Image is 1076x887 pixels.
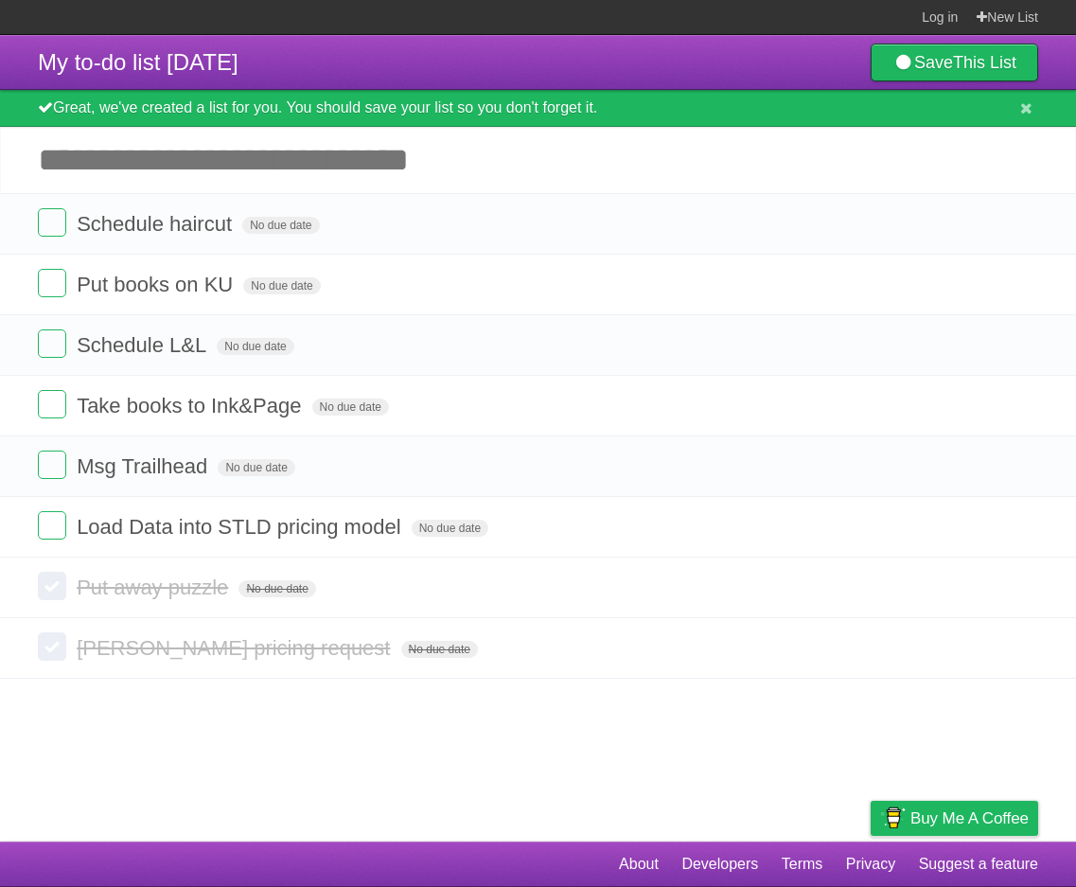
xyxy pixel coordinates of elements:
a: About [619,846,659,882]
span: Load Data into STLD pricing model [77,515,405,539]
span: My to-do list [DATE] [38,49,238,75]
span: Take books to Ink&Page [77,394,306,417]
span: Schedule haircut [77,212,237,236]
a: SaveThis List [871,44,1038,81]
a: Suggest a feature [919,846,1038,882]
span: No due date [217,338,293,355]
a: Terms [782,846,823,882]
label: Done [38,208,66,237]
a: Privacy [846,846,895,882]
label: Done [38,632,66,661]
label: Done [38,269,66,297]
label: Done [38,451,66,479]
span: No due date [218,459,294,476]
label: Done [38,572,66,600]
span: Put away puzzle [77,576,233,599]
a: Buy me a coffee [871,801,1038,836]
span: No due date [412,520,488,537]
span: Msg Trailhead [77,454,212,478]
img: Buy me a coffee [880,802,906,834]
label: Done [38,511,66,540]
span: No due date [401,641,478,658]
label: Done [38,390,66,418]
span: No due date [238,580,315,597]
span: [PERSON_NAME] pricing request [77,636,395,660]
span: Put books on KU [77,273,238,296]
b: This List [953,53,1016,72]
span: No due date [242,217,319,234]
a: Developers [681,846,758,882]
span: Buy me a coffee [910,802,1029,835]
span: No due date [312,399,389,416]
span: No due date [243,277,320,294]
span: Schedule L&L [77,333,211,357]
label: Done [38,329,66,358]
